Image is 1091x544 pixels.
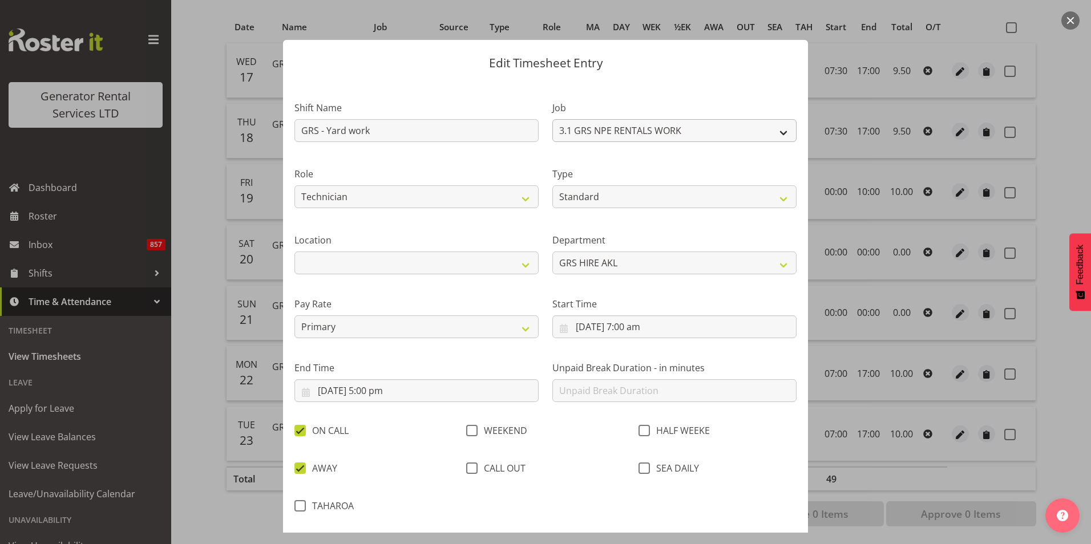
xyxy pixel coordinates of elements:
label: Job [552,101,797,115]
input: Click to select... [552,315,797,338]
span: SEA DAILY [650,462,699,474]
span: WEEKEND [478,425,527,436]
span: TAHAROA [306,500,354,511]
input: Click to select... [294,379,539,402]
label: Location [294,233,539,247]
input: Unpaid Break Duration [552,379,797,402]
img: help-xxl-2.png [1057,510,1068,521]
label: End Time [294,361,539,375]
span: AWAY [306,462,337,474]
button: Feedback - Show survey [1069,233,1091,311]
span: ON CALL [306,425,349,436]
p: Edit Timesheet Entry [294,57,797,69]
span: CALL OUT [478,462,526,474]
span: HALF WEEKE [650,425,710,436]
label: Role [294,167,539,181]
label: Start Time [552,297,797,311]
span: Feedback [1075,245,1085,285]
label: Type [552,167,797,181]
input: Shift Name [294,119,539,142]
label: Unpaid Break Duration - in minutes [552,361,797,375]
label: Shift Name [294,101,539,115]
label: Pay Rate [294,297,539,311]
label: Department [552,233,797,247]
